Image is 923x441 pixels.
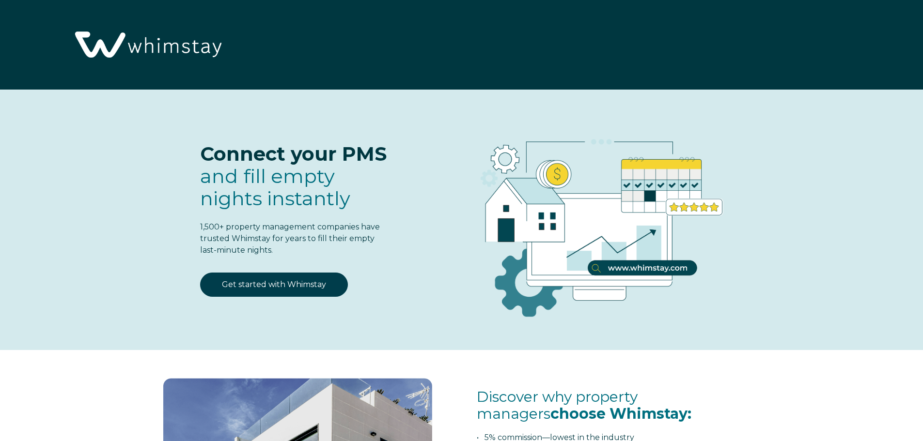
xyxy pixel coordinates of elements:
a: Get started with Whimstay [200,273,348,297]
span: fill empty nights instantly [200,164,350,210]
span: 1,500+ property management companies have trusted Whimstay for years to fill their empty last-min... [200,222,380,255]
img: Whimstay Logo-02 1 [68,5,226,86]
span: Connect your PMS [200,142,387,166]
span: Discover why property managers [477,388,691,423]
span: choose Whimstay: [550,405,691,423]
img: RBO Ilustrations-03 [425,109,767,333]
span: and [200,164,350,210]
